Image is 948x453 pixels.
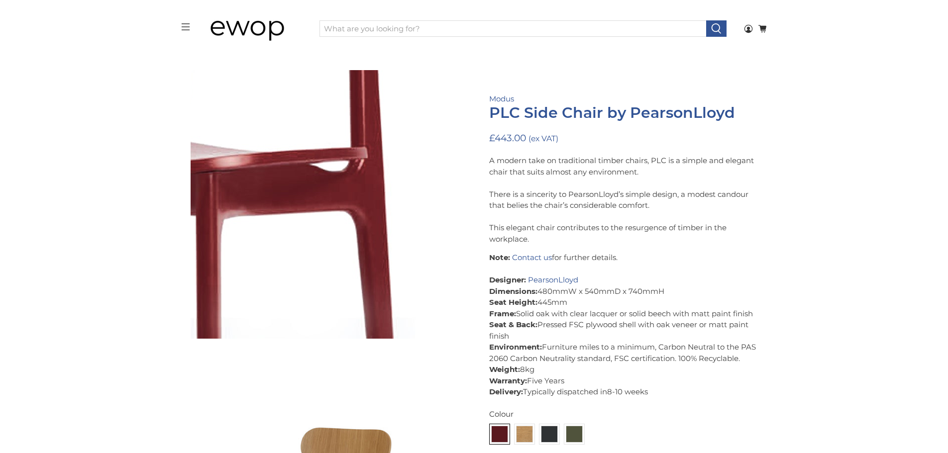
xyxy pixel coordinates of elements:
span: Typically dispatched in [523,387,607,396]
strong: Weight: [489,364,520,374]
a: PearsonLloyd [528,275,578,284]
strong: Seat & Back: [489,320,537,329]
span: £443.00 [489,132,526,144]
input: What are you looking for? [319,20,707,37]
a: Contact us [512,253,552,262]
strong: Frame: [489,309,516,318]
small: (ex VAT) [528,134,558,143]
strong: Delivery: [489,387,523,396]
strong: Dimensions: [489,286,537,296]
strong: Environment: [489,342,542,352]
p: A modern take on traditional timber chairs, PLC is a simple and elegant chair that suits almost a... [489,155,758,245]
a: Modus - PLC Side Chair by Pearson Lloyd - Wine Red 3005 [191,70,459,339]
strong: Note: [489,253,510,262]
h1: PLC Side Chair by PearsonLloyd [489,104,758,121]
p: for further details. 480mmW x 540mmD x 740mmH 445mm Solid oak with clear lacquer or solid beech w... [489,252,758,398]
strong: Seat Height: [489,297,537,307]
a: Modus [489,94,514,103]
strong: Warranty: [489,376,527,385]
strong: Designer: [489,275,526,284]
div: Colour [489,409,758,420]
